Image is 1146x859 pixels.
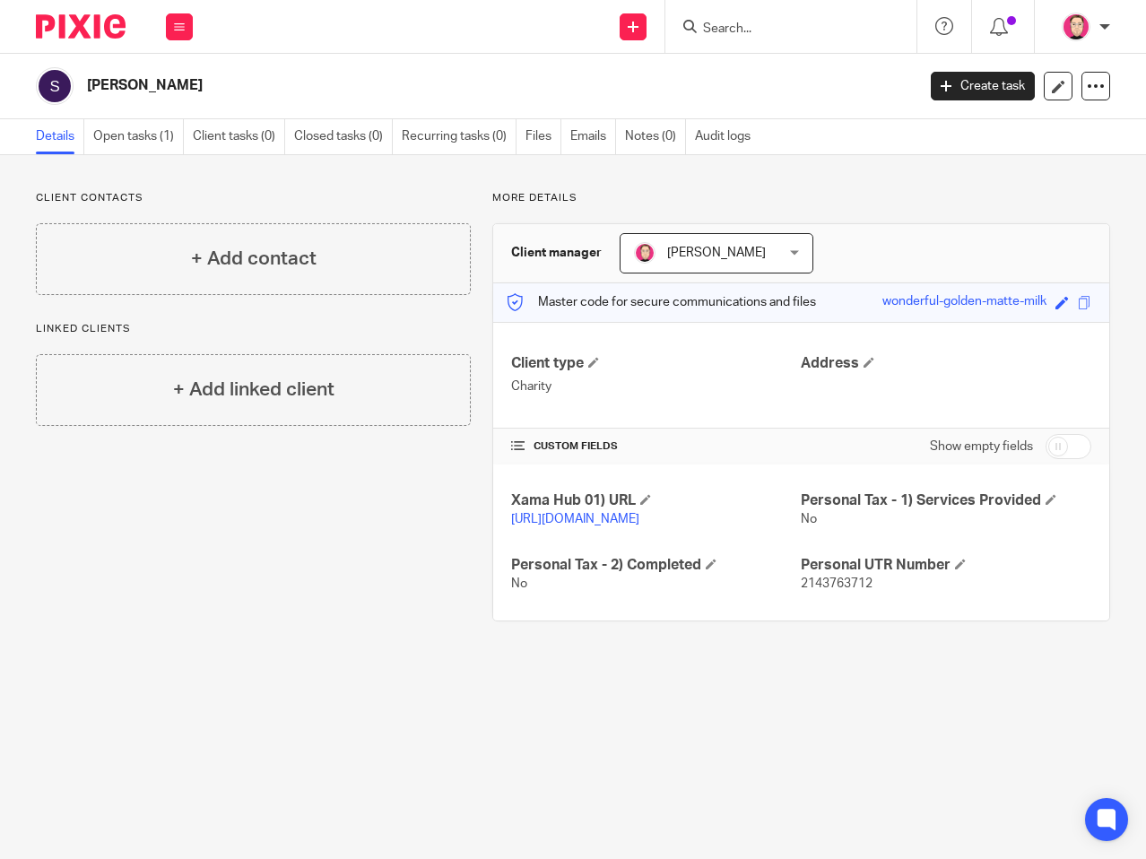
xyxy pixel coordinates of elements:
[402,119,517,154] a: Recurring tasks (0)
[525,119,561,154] a: Files
[36,191,471,205] p: Client contacts
[511,556,802,575] h4: Personal Tax - 2) Completed
[36,322,471,336] p: Linked clients
[36,119,84,154] a: Details
[191,245,317,273] h4: + Add contact
[930,438,1033,456] label: Show empty fields
[173,376,334,403] h4: + Add linked client
[882,292,1046,313] div: wonderful-golden-matte-milk
[507,293,816,311] p: Master code for secure communications and files
[667,247,766,259] span: [PERSON_NAME]
[801,354,1091,373] h4: Address
[511,439,802,454] h4: CUSTOM FIELDS
[492,191,1110,205] p: More details
[36,67,74,105] img: svg%3E
[634,242,655,264] img: Bradley%20-%20Pink.png
[93,119,184,154] a: Open tasks (1)
[625,119,686,154] a: Notes (0)
[294,119,393,154] a: Closed tasks (0)
[931,72,1035,100] a: Create task
[511,354,802,373] h4: Client type
[511,244,602,262] h3: Client manager
[511,377,802,395] p: Charity
[801,513,817,525] span: No
[801,491,1091,510] h4: Personal Tax - 1) Services Provided
[1062,13,1090,41] img: Bradley%20-%20Pink.png
[511,491,802,510] h4: Xama Hub 01) URL
[87,76,741,95] h2: [PERSON_NAME]
[801,556,1091,575] h4: Personal UTR Number
[701,22,863,38] input: Search
[570,119,616,154] a: Emails
[36,14,126,39] img: Pixie
[801,577,873,590] span: 2143763712
[695,119,760,154] a: Audit logs
[511,577,527,590] span: No
[511,513,639,525] a: [URL][DOMAIN_NAME]
[193,119,285,154] a: Client tasks (0)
